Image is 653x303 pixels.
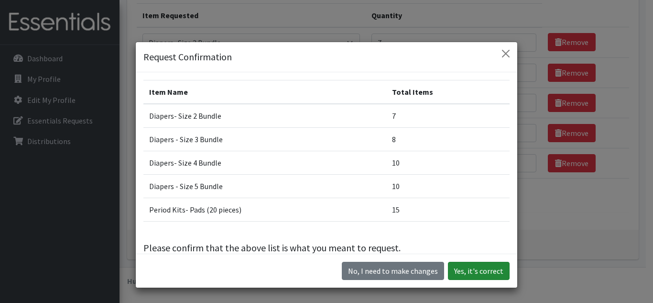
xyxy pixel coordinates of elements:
h5: Request Confirmation [143,50,232,64]
td: Diapers - Size 5 Bundle [143,174,386,198]
th: Total Items [386,80,510,104]
td: Diapers - Size 3 Bundle [143,127,386,151]
td: 7 [386,104,510,128]
p: Please confirm that the above list is what you meant to request. [143,241,510,255]
td: Period Kits- Pads (20 pieces) [143,198,386,221]
td: 10 [386,174,510,198]
td: 8 [386,127,510,151]
th: Item Name [143,80,386,104]
button: Yes, it's correct [448,262,510,280]
td: 10 [386,151,510,174]
button: No I need to make changes [342,262,444,280]
td: 15 [386,198,510,221]
td: Diapers- Size 4 Bundle [143,151,386,174]
button: Close [498,46,513,61]
td: Diapers- Size 2 Bundle [143,104,386,128]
